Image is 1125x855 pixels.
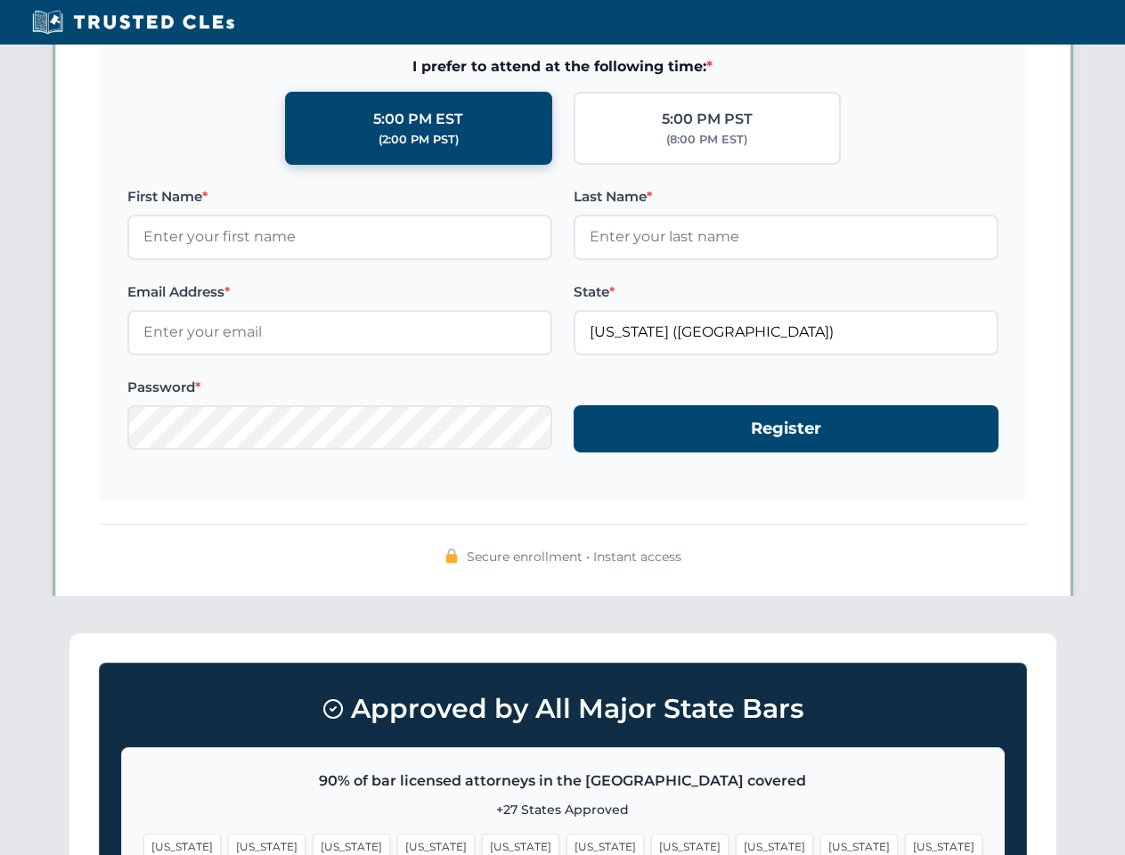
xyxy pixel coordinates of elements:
[574,186,999,208] label: Last Name
[662,108,753,131] div: 5:00 PM PST
[574,405,999,452] button: Register
[143,800,982,819] p: +27 States Approved
[143,769,982,793] p: 90% of bar licensed attorneys in the [GEOGRAPHIC_DATA] covered
[467,547,681,566] span: Secure enrollment • Instant access
[574,281,999,303] label: State
[379,131,459,149] div: (2:00 PM PST)
[574,215,999,259] input: Enter your last name
[127,377,552,398] label: Password
[373,108,463,131] div: 5:00 PM EST
[27,9,240,36] img: Trusted CLEs
[444,549,459,563] img: 🔒
[127,281,552,303] label: Email Address
[121,685,1005,733] h3: Approved by All Major State Bars
[127,55,999,78] span: I prefer to attend at the following time:
[127,186,552,208] label: First Name
[666,131,747,149] div: (8:00 PM EST)
[574,310,999,354] input: Florida (FL)
[127,215,552,259] input: Enter your first name
[127,310,552,354] input: Enter your email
